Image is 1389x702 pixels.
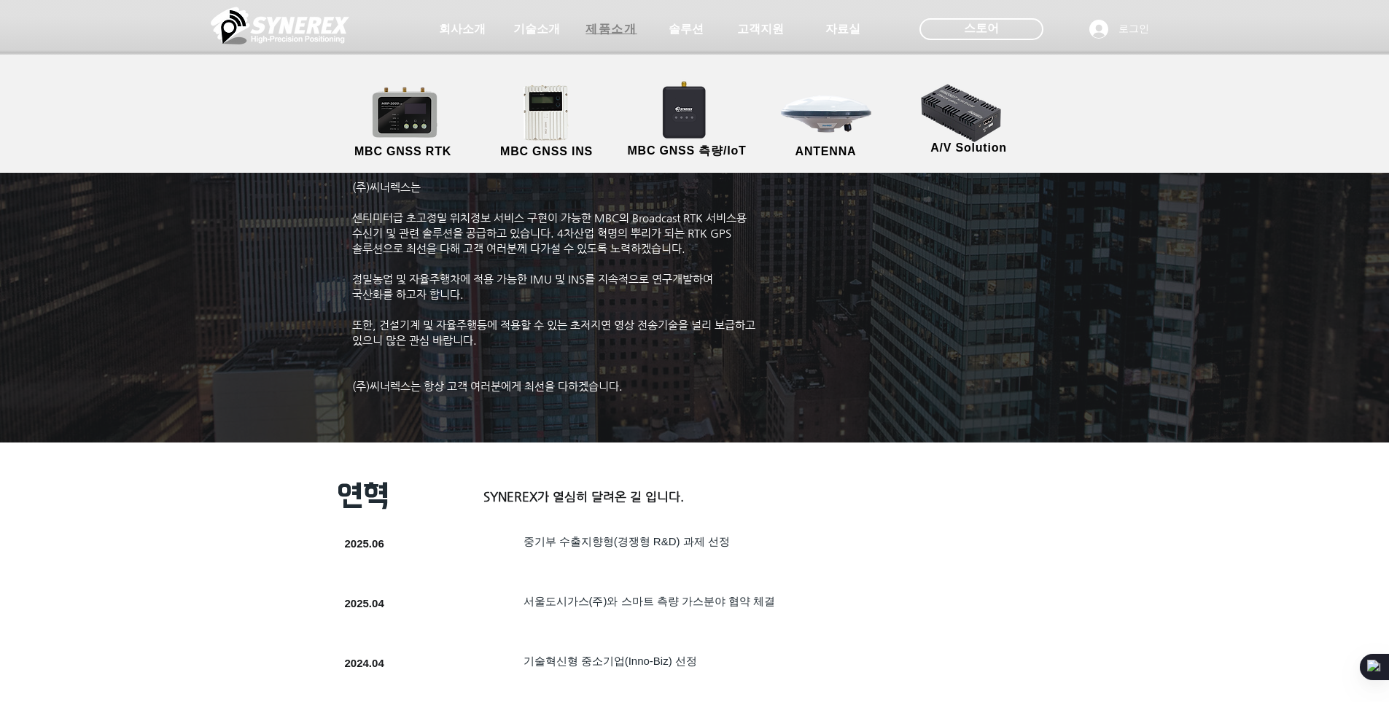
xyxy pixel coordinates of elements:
[345,657,384,669] span: 2024.04
[930,141,1007,155] span: A/V Solution
[648,72,723,147] img: SynRTK__.png
[650,15,723,44] a: 솔루션
[483,489,684,504] span: SYNEREX가 열심히 달려온 길 입니다.
[352,242,685,254] span: 솔루션으로 최선을 다해 고객 여러분께 다가설 수 있도록 노력하겠습니다.
[575,15,648,44] a: 제품소개
[352,211,747,224] span: 센티미터급 초고정밀 위치정보 서비스 구현이 가능한 MBC의 Broadcast RTK 서비스용
[795,145,857,158] span: ANTENNA
[352,227,731,239] span: 수신기 및 관련 솔루션을 공급하고 있습니다. 4차산업 혁명의 뿌리가 되는 RTK GPS
[481,84,612,160] a: MBC GNSS INS
[964,20,999,36] span: 스토어
[919,18,1043,40] div: 스토어
[352,288,464,300] span: 국산화를 하고자 합니다.
[627,144,746,159] span: MBC GNSS 측량/IoT
[524,595,776,607] span: 서울도시가스(주)와 스마트 측량 가스분야 협약 체결
[504,81,594,144] img: MGI2000_front-removebg-preview (1).png
[585,22,637,37] span: 제품소개
[524,535,730,547] span: ​중기부 수출지향형(경쟁형 R&D) 과제 선정
[500,145,593,158] span: MBC GNSS INS
[513,22,560,37] span: 기술소개
[760,84,892,160] a: ANTENNA
[825,22,860,37] span: 자료실
[616,84,758,160] a: MBC GNSS 측량/IoT
[524,655,697,667] span: ​기술혁신형 중소기업(Inno-Biz) 선정
[345,537,384,550] span: 2025.06
[439,22,486,37] span: 회사소개
[338,84,469,160] a: MBC GNSS RTK
[669,22,704,37] span: 솔루션
[903,80,1035,157] a: A/V Solution
[338,480,389,512] span: 연혁
[352,380,623,392] span: (주)씨너렉스는 항상 고객 여러분에게 최선을 다하겠습니다.
[211,4,349,47] img: 씨너렉스_White_simbol_대지 1.png
[426,15,499,44] a: 회사소개
[737,22,784,37] span: 고객지원
[1221,639,1389,702] iframe: Wix Chat
[1079,15,1159,43] button: 로그인
[354,145,451,158] span: MBC GNSS RTK
[724,15,797,44] a: 고객지원
[352,319,755,346] span: ​또한, 건설기계 및 자율주행등에 적용할 수 있는 초저지연 영상 전송기술을 널리 보급하고 있으니 많은 관심 바랍니다.
[352,273,713,285] span: 정밀농업 및 자율주행차에 적용 가능한 IMU 및 INS를 지속적으로 연구개발하여
[1113,22,1154,36] span: 로그인
[500,15,573,44] a: 기술소개
[806,15,879,44] a: 자료실
[345,597,384,609] span: 2025.04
